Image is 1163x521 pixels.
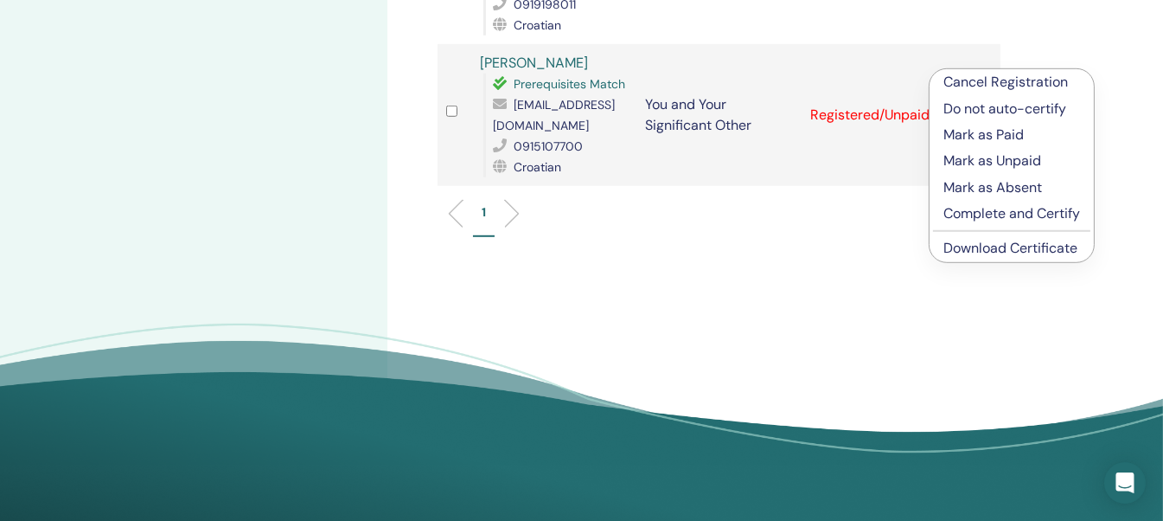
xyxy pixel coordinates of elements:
p: Mark as Paid [943,125,1080,145]
span: Croatian [514,17,561,33]
p: 1 [482,203,486,222]
span: 0915107700 [514,138,583,154]
a: [PERSON_NAME] [480,54,588,72]
td: You and Your Significant Other [636,44,802,186]
p: Mark as Unpaid [943,151,1080,171]
p: Do not auto-certify [943,99,1080,119]
span: [EMAIL_ADDRESS][DOMAIN_NAME] [493,97,615,133]
a: Download Certificate [943,239,1077,257]
span: Prerequisites Match [514,76,625,92]
div: Open Intercom Messenger [1104,462,1146,504]
span: Croatian [514,159,561,175]
p: Complete and Certify [943,203,1080,224]
p: Cancel Registration [943,72,1080,93]
p: Mark as Absent [943,177,1080,198]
